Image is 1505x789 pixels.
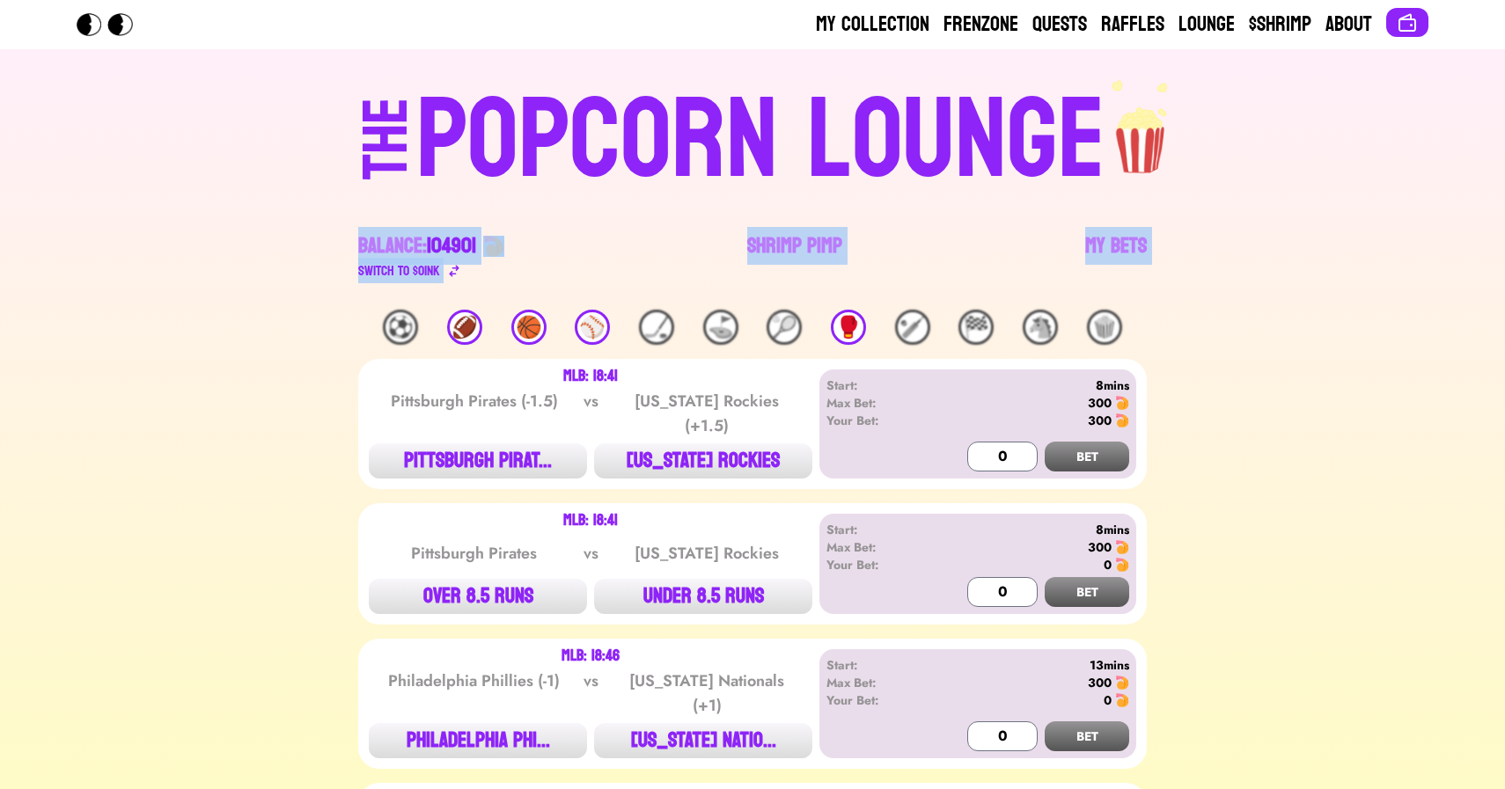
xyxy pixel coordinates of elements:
div: Max Bet: [826,538,928,556]
div: 🏀 [511,310,547,345]
a: Raffles [1101,11,1164,39]
img: Connect wallet [1397,12,1418,33]
div: 0 [1104,556,1112,573]
div: THE [355,98,418,215]
a: Shrimp Pimp [747,232,842,281]
button: [US_STATE] ROCKIES [594,443,812,479]
button: PITTSBURGH PIRAT... [369,443,587,479]
div: 🏈 [447,310,482,345]
a: My Bets [1085,232,1147,281]
div: MLB: 18:41 [563,369,618,384]
div: vs [580,389,602,438]
a: $Shrimp [1249,11,1311,39]
div: vs [580,668,602,718]
img: 🍤 [1115,396,1129,410]
div: [US_STATE] Rockies (+1.5) [618,389,796,438]
div: ⚽️ [383,310,418,345]
img: 🍤 [1115,693,1129,707]
button: BET [1045,442,1129,471]
div: 🍿 [1087,310,1122,345]
div: 300 [1088,394,1112,412]
img: 🍤 [1115,413,1129,427]
div: Switch to $ OINK [358,260,440,281]
div: 8mins [928,521,1129,538]
div: vs [580,541,602,566]
div: 🏁 [958,310,994,345]
div: 🏏 [895,310,930,345]
div: MLB: 18:46 [562,649,620,663]
div: Max Bet: [826,674,928,691]
img: popcorn [1105,77,1178,176]
button: BET [1045,721,1129,751]
div: 8mins [928,376,1129,394]
button: [US_STATE] NATIO... [594,723,812,758]
div: ⛳️ [703,310,738,345]
a: About [1325,11,1372,39]
div: Start: [826,376,928,394]
div: Max Bet: [826,394,928,412]
div: 0 [1104,691,1112,709]
img: 🍤 [1115,540,1129,554]
div: Philadelphia Phillies (-1) [385,668,563,718]
div: 300 [1088,538,1112,556]
div: Start: [826,521,928,538]
div: POPCORN LOUNGE [416,84,1105,197]
div: 🐴 [1023,310,1058,345]
img: 🍤 [483,236,504,257]
a: Lounge [1178,11,1235,39]
div: Pittsburgh Pirates (-1.5) [385,389,563,438]
div: Your Bet: [826,691,928,709]
div: 🏒 [639,310,674,345]
div: Balance: [358,232,476,260]
button: UNDER 8.5 RUNS [594,579,812,614]
a: Quests [1032,11,1087,39]
a: THEPOPCORN LOUNGEpopcorn [210,77,1295,197]
img: 🍤 [1115,558,1129,572]
div: [US_STATE] Rockies [618,541,796,566]
div: MLB: 18:41 [563,514,618,528]
button: OVER 8.5 RUNS [369,579,587,614]
div: 300 [1088,674,1112,691]
div: [US_STATE] Nationals (+1) [618,668,796,718]
a: My Collection [816,11,929,39]
a: Frenzone [943,11,1018,39]
button: BET [1045,577,1129,607]
div: 300 [1088,412,1112,429]
div: ⚾️ [575,310,610,345]
div: Pittsburgh Pirates [385,541,563,566]
div: 🎾 [767,310,802,345]
button: PHILADELPHIA PHI... [369,723,587,758]
span: 104901 [427,227,476,265]
div: Your Bet: [826,556,928,573]
div: Your Bet: [826,412,928,429]
img: Popcorn [77,13,147,36]
div: 🥊 [831,310,866,345]
img: 🍤 [1115,676,1129,690]
div: 13mins [928,656,1129,674]
div: Start: [826,656,928,674]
